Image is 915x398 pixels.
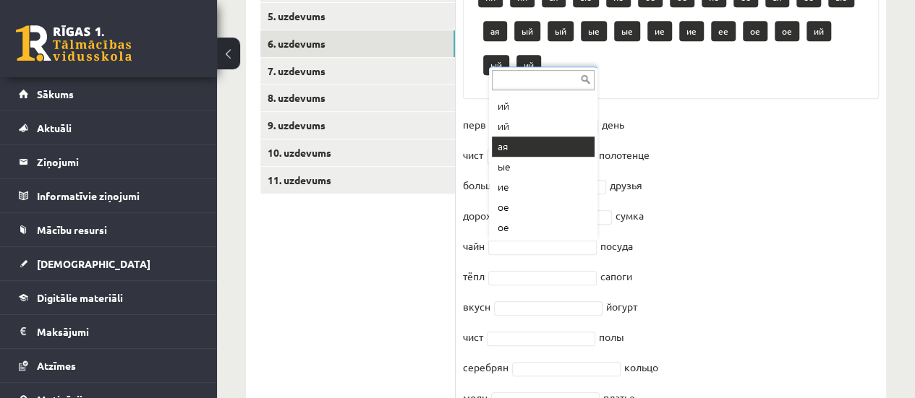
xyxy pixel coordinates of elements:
[492,217,595,238] div: ое
[492,157,595,177] div: ые
[492,116,595,137] div: ий
[492,137,595,157] div: ая
[492,197,595,217] div: ое
[492,177,595,197] div: ие
[492,96,595,116] div: ий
